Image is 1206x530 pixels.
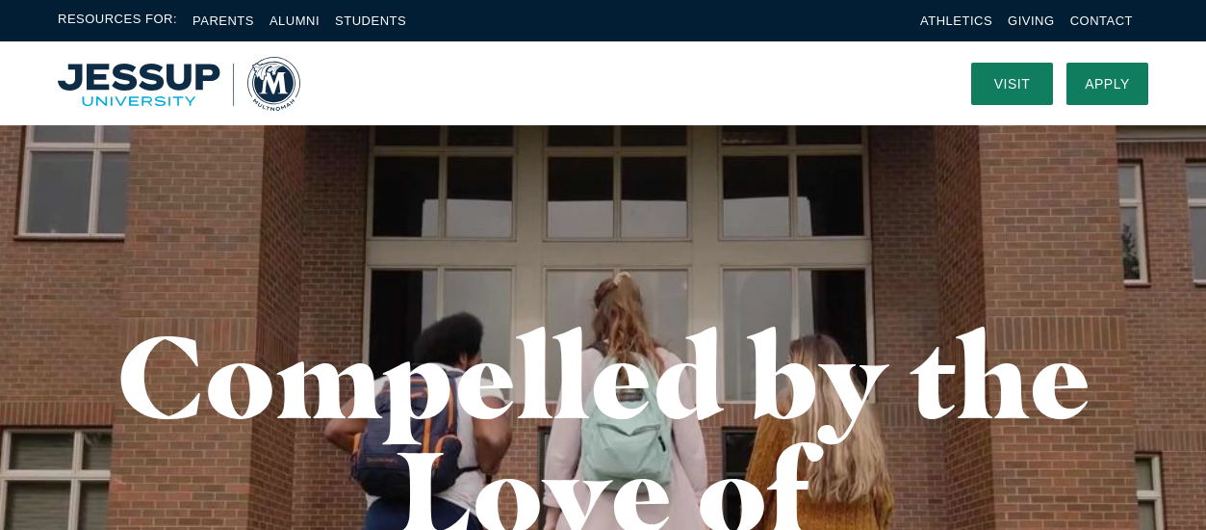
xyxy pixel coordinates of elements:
[1070,13,1133,28] a: Contact
[192,13,254,28] a: Parents
[920,13,992,28] a: Athletics
[269,13,320,28] a: Alumni
[335,13,406,28] a: Students
[58,57,300,111] a: Home
[1066,63,1148,105] a: Apply
[58,10,177,32] span: Resources For:
[1008,13,1055,28] a: Giving
[58,57,300,111] img: Multnomah University Logo
[971,63,1053,105] a: Visit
